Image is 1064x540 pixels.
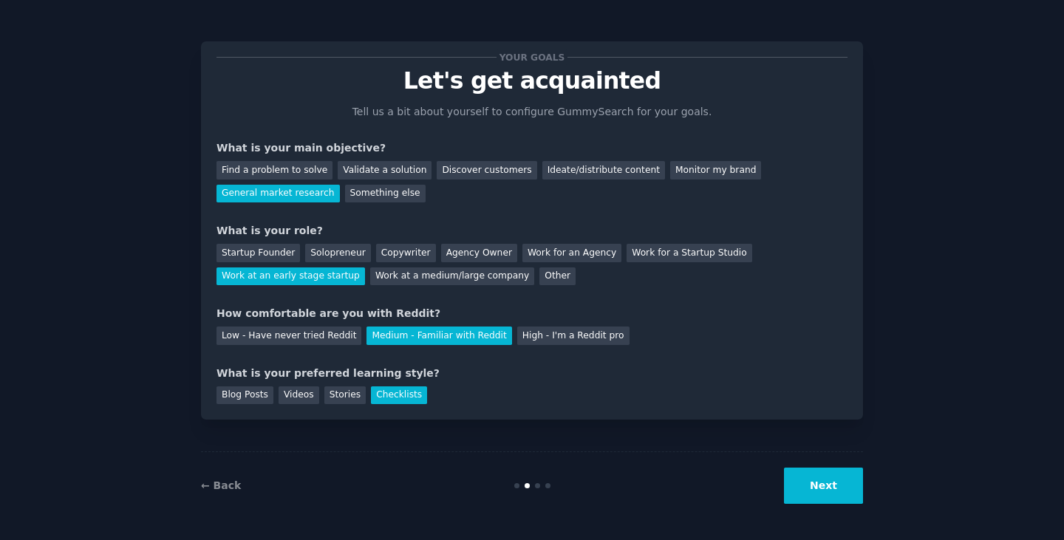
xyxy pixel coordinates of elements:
[376,244,436,262] div: Copywriter
[216,306,848,321] div: How comfortable are you with Reddit?
[216,223,848,239] div: What is your role?
[216,327,361,345] div: Low - Have never tried Reddit
[517,327,630,345] div: High - I'm a Reddit pro
[539,267,576,286] div: Other
[345,185,426,203] div: Something else
[497,49,567,65] span: Your goals
[216,140,848,156] div: What is your main objective?
[627,244,751,262] div: Work for a Startup Studio
[216,386,273,405] div: Blog Posts
[216,68,848,94] p: Let's get acquainted
[324,386,366,405] div: Stories
[542,161,665,180] div: Ideate/distribute content
[437,161,536,180] div: Discover customers
[201,479,241,491] a: ← Back
[371,386,427,405] div: Checklists
[346,104,718,120] p: Tell us a bit about yourself to configure GummySearch for your goals.
[366,327,511,345] div: Medium - Familiar with Reddit
[522,244,621,262] div: Work for an Agency
[441,244,517,262] div: Agency Owner
[305,244,370,262] div: Solopreneur
[216,267,365,286] div: Work at an early stage startup
[338,161,432,180] div: Validate a solution
[216,185,340,203] div: General market research
[784,468,863,504] button: Next
[279,386,319,405] div: Videos
[216,161,332,180] div: Find a problem to solve
[216,244,300,262] div: Startup Founder
[670,161,761,180] div: Monitor my brand
[370,267,534,286] div: Work at a medium/large company
[216,366,848,381] div: What is your preferred learning style?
